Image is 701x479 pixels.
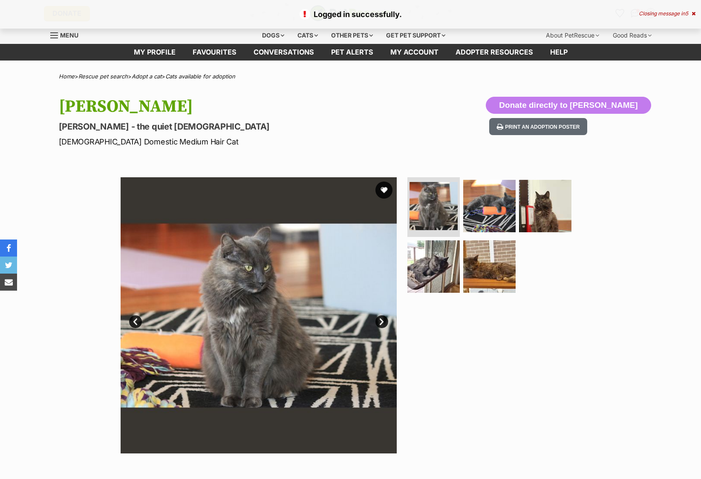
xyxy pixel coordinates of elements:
[542,44,576,61] a: Help
[486,97,651,114] button: Donate directly to [PERSON_NAME]
[60,32,78,39] span: Menu
[540,27,605,44] div: About PetRescue
[375,182,392,199] button: favourite
[184,44,245,61] a: Favourites
[291,27,324,44] div: Cats
[489,118,587,136] button: Print an adoption poster
[380,27,451,44] div: Get pet support
[59,73,75,80] a: Home
[78,73,128,80] a: Rescue pet search
[407,240,460,293] img: Photo of Amelia
[59,97,419,116] h1: [PERSON_NAME]
[245,44,323,61] a: conversations
[607,27,658,44] div: Good Reads
[410,182,458,230] img: Photo of Amelia
[519,180,571,232] img: Photo of Amelia
[9,9,692,20] p: Logged in successfully.
[639,11,695,17] div: Closing message in
[685,10,688,17] span: 5
[323,44,382,61] a: Pet alerts
[129,315,142,328] a: Prev
[382,44,447,61] a: My account
[38,73,664,80] div: > > >
[132,73,162,80] a: Adopt a cat
[165,73,235,80] a: Cats available for adoption
[463,240,516,293] img: Photo of Amelia
[59,136,419,147] p: [DEMOGRAPHIC_DATA] Domestic Medium Hair Cat
[463,180,516,232] img: Photo of Amelia
[121,177,397,453] img: Photo of Amelia
[447,44,542,61] a: Adopter resources
[325,27,379,44] div: Other pets
[59,121,419,133] p: [PERSON_NAME] - the quiet [DEMOGRAPHIC_DATA]
[50,27,84,42] a: Menu
[125,44,184,61] a: My profile
[375,315,388,328] a: Next
[256,27,290,44] div: Dogs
